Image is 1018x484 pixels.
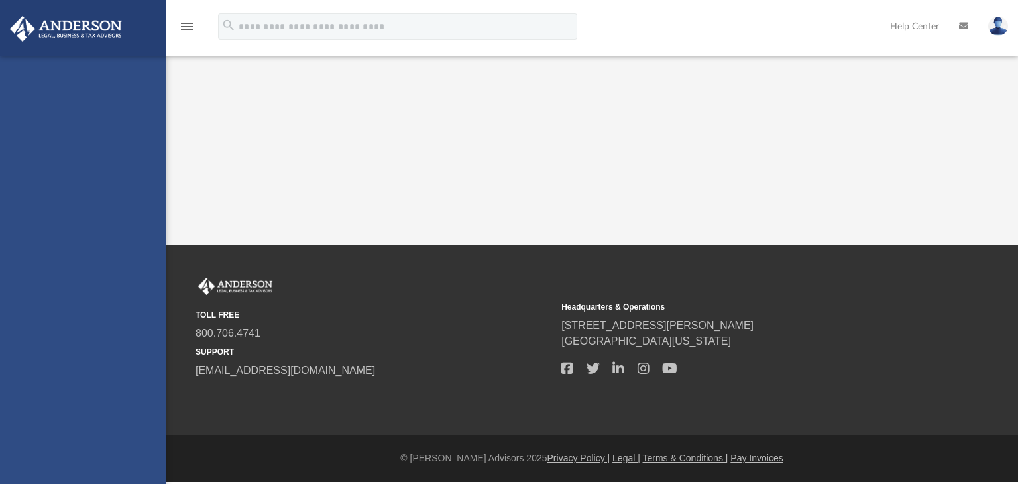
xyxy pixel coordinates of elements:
img: User Pic [988,17,1008,36]
a: menu [179,25,195,34]
i: menu [179,19,195,34]
a: [STREET_ADDRESS][PERSON_NAME] [561,320,754,331]
a: Terms & Conditions | [643,453,728,463]
a: Pay Invoices [730,453,783,463]
img: Anderson Advisors Platinum Portal [6,16,126,42]
img: Anderson Advisors Platinum Portal [196,278,275,295]
small: Headquarters & Operations [561,301,918,313]
small: TOLL FREE [196,309,552,321]
small: SUPPORT [196,346,552,358]
a: 800.706.4741 [196,328,260,339]
a: [EMAIL_ADDRESS][DOMAIN_NAME] [196,365,375,376]
i: search [221,18,236,32]
a: Privacy Policy | [547,453,610,463]
a: Legal | [612,453,640,463]
a: [GEOGRAPHIC_DATA][US_STATE] [561,335,731,347]
div: © [PERSON_NAME] Advisors 2025 [166,452,1018,465]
